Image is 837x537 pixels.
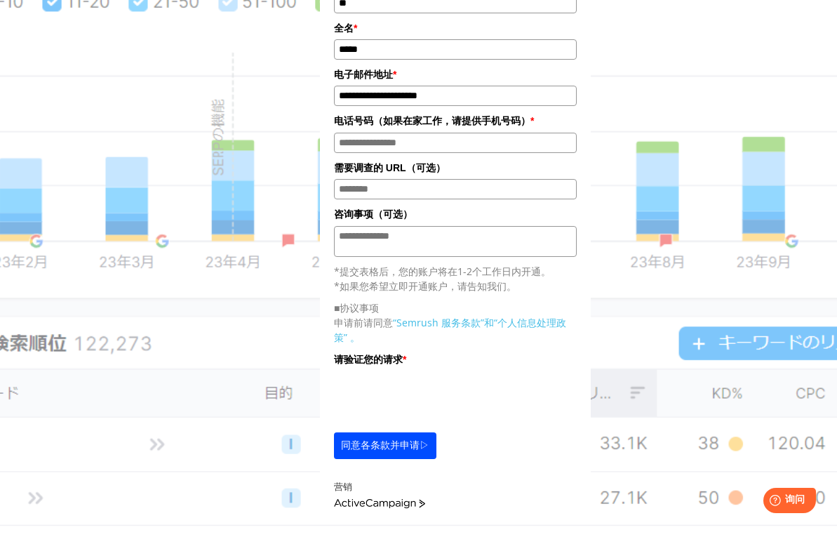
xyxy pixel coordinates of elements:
[334,371,547,425] iframe: 验证码
[334,208,413,220] font: 咨询事项（可选）
[334,22,354,34] font: 全名
[334,316,566,344] a: “个人信息处理政策” 。
[334,301,379,314] font: ■协议事项
[334,162,446,173] font: 需要调查的 URL（可选）
[334,354,403,365] font: 请验证您的请求
[341,439,429,451] font: 同意各条款并申请▷
[334,279,516,293] font: *如果您希望立即开通账户，请告知我们。
[393,316,494,329] a: “Semrush 服务条款”和
[334,69,393,80] font: 电子邮件地址
[334,316,393,329] font: 申请前请同意
[334,115,530,126] font: 电话号码（如果在家工作，请提供手机号码）
[712,482,822,522] iframe: 帮助小部件启动器
[334,265,551,278] font: *提交表格后，您的账户将在1-2个工作日内开通。
[334,481,352,493] font: 营销
[334,432,436,459] button: 同意各条款并申请▷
